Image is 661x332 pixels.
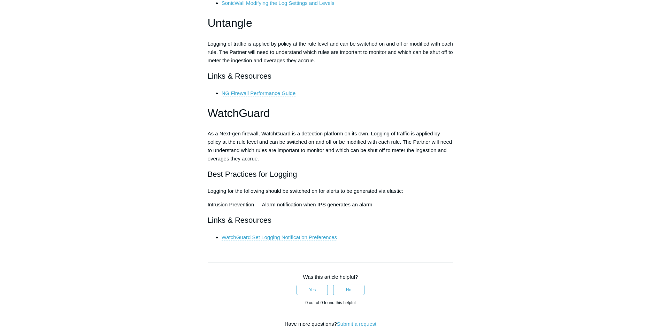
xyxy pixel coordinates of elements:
[208,104,454,122] h1: WatchGuard
[305,300,355,305] span: 0 out of 0 found this helpful
[222,90,296,96] a: NG Firewall Performance Guide
[337,321,376,327] a: Submit a request
[303,274,358,280] span: Was this article helpful?
[222,234,337,240] a: WatchGuard Set Logging Notification Preferences
[208,200,454,209] p: Intrusion Prevention — Alarm notification when IPS generates an alarm
[208,14,454,32] h1: Untangle
[208,129,454,163] p: As a Next-gen firewall, WatchGuard is a detection platform on its own. Logging of traffic is appl...
[208,187,454,195] p: Logging for the following should be switched on for alerts to be generated via elastic:
[297,285,328,295] button: This article was helpful
[208,214,454,226] h2: Links & Resources
[208,40,454,65] p: Logging of traffic is applied by policy at the rule level and can be switched on and off or modif...
[208,168,454,180] h2: Best Practices for Logging
[208,70,454,82] h2: Links & Resources
[208,320,454,328] div: Have more questions?
[333,285,364,295] button: This article was not helpful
